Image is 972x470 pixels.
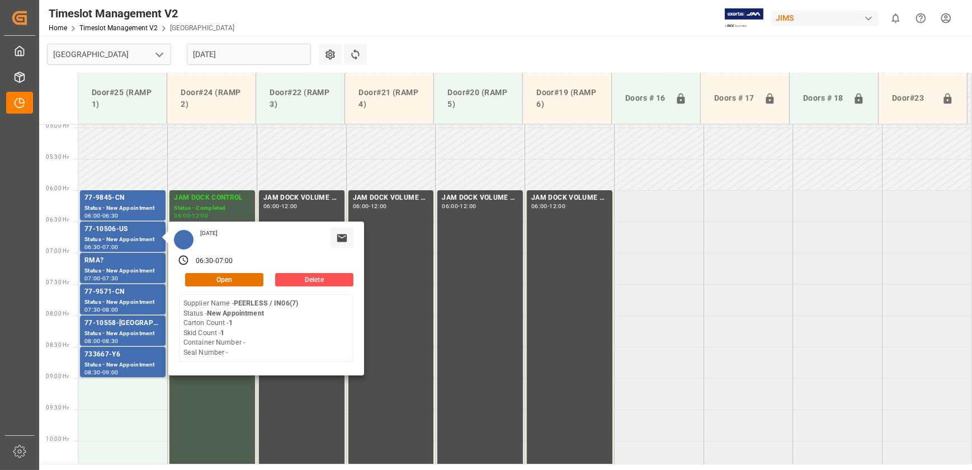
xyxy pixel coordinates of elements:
span: 05:00 Hr [46,123,69,129]
div: [DATE] [196,229,222,237]
a: Timeslot Management V2 [79,24,158,32]
div: JAM DOCK VOLUME CONTROL [442,192,518,204]
button: Open [185,273,263,286]
div: 06:30 [84,245,101,250]
span: 07:30 Hr [46,279,69,285]
div: - [101,370,102,375]
span: 07:00 Hr [46,248,69,254]
div: 06:00 [353,204,369,209]
span: 08:00 Hr [46,311,69,317]
div: 12:00 [371,204,387,209]
div: 07:00 [102,245,119,250]
span: 10:00 Hr [46,436,69,442]
div: 07:30 [84,307,101,312]
div: Door#21 (RAMP 4) [354,82,424,115]
div: - [369,204,370,209]
div: 77-10558-[GEOGRAPHIC_DATA] [84,318,161,329]
div: JAM DOCK VOLUME CONTROL [353,192,430,204]
div: - [101,276,102,281]
div: Status - New Appointment [84,298,161,307]
a: Home [49,24,67,32]
button: show 0 new notifications [883,6,908,31]
div: Status - New Appointment [84,360,161,370]
div: 09:00 [102,370,119,375]
img: Exertis%20JAM%20-%20Email%20Logo.jpg_1722504956.jpg [725,8,763,28]
div: 06:00 [174,213,190,218]
span: 09:30 Hr [46,405,69,411]
span: 06:00 Hr [46,185,69,191]
div: - [101,245,102,250]
input: DD.MM.YYYY [187,44,311,65]
div: 08:00 [84,339,101,344]
div: Door#24 (RAMP 2) [176,82,247,115]
div: - [101,307,102,312]
div: Door#20 (RAMP 5) [443,82,513,115]
div: RMA? [84,255,161,266]
div: Doors # 18 [799,88,848,109]
div: Status - New Appointment [84,266,161,276]
span: 08:30 Hr [46,342,69,348]
div: 08:30 [84,370,101,375]
div: - [280,204,281,209]
button: open menu [150,46,167,63]
div: - [101,213,102,218]
div: 07:00 [84,276,101,281]
button: Help Center [908,6,933,31]
div: 06:30 [102,213,119,218]
button: Delete [275,273,353,286]
div: 06:30 [196,256,214,266]
div: Door#23 [888,88,937,109]
div: 07:30 [102,276,119,281]
div: Doors # 16 [621,88,671,109]
div: Door#19 (RAMP 6) [532,82,602,115]
div: Timeslot Management V2 [49,5,234,22]
div: 06:00 [442,204,458,209]
div: 07:00 [215,256,233,266]
div: JAM DOCK VOLUME CONTROL [531,192,608,204]
b: 1 [220,329,224,337]
div: 77-9845-CN [84,192,161,204]
div: Door#25 (RAMP 1) [87,82,158,115]
span: 05:30 Hr [46,154,69,160]
b: PEERLESS / IN06(7) [234,299,298,307]
div: Door#22 (RAMP 3) [265,82,336,115]
input: Type to search/select [47,44,171,65]
div: 12:00 [192,213,208,218]
div: 06:00 [84,213,101,218]
b: 1 [229,319,233,327]
div: 77-10506-US [84,224,161,235]
div: - [548,204,549,209]
div: Supplier Name - Status - Carton Count - Skid Count - Container Number - Seal Number - [183,299,298,358]
div: - [213,256,215,266]
div: JAM DOCK CONTROL [174,192,251,204]
span: 06:30 Hr [46,217,69,223]
div: Status - New Appointment [84,235,161,245]
div: 12:00 [460,204,476,209]
div: Doors # 17 [710,88,759,109]
div: JIMS [771,10,879,26]
div: - [458,204,460,209]
div: 06:00 [263,204,280,209]
div: 12:00 [281,204,298,209]
button: JIMS [771,7,883,29]
b: New Appointment [207,309,264,317]
div: 733667-Y6 [84,349,161,360]
div: Status - New Appointment [84,204,161,213]
div: Status - Completed [174,204,251,213]
div: 08:00 [102,307,119,312]
span: 09:00 Hr [46,373,69,379]
div: 06:00 [531,204,548,209]
div: 08:30 [102,339,119,344]
div: JAM DOCK VOLUME CONTROL [263,192,340,204]
div: Status - New Appointment [84,329,161,339]
div: - [190,213,192,218]
div: - [101,339,102,344]
div: 77-9571-CN [84,286,161,298]
div: 12:00 [549,204,565,209]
